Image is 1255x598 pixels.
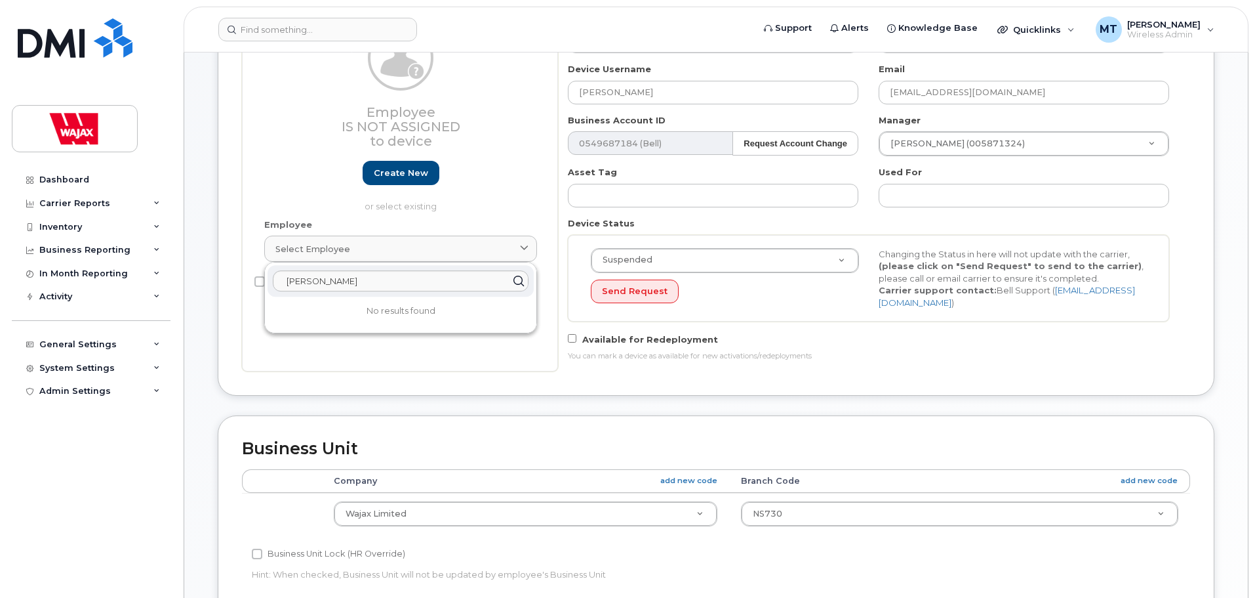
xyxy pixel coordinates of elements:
input: Business Unit Lock (HR Override) [252,549,262,559]
div: Quicklinks [988,16,1084,43]
span: Suspended [595,254,652,266]
strong: Request Account Change [744,139,847,148]
div: Changing the Status in here will not update with the carrier, , please call or email carrier to e... [869,248,1157,309]
span: MT [1100,22,1117,37]
label: Business Account ID [568,114,666,127]
span: Knowledge Base [898,22,978,35]
strong: (please click on "Send Request" to send to the carrier) [879,261,1142,271]
span: Wajax Limited [346,509,407,519]
label: Non-employee owned device [254,274,399,289]
label: Email [879,63,905,75]
span: Available for Redeployment [582,334,718,345]
div: Michael Tran [1086,16,1224,43]
p: No results found [268,305,534,317]
a: Alerts [821,15,878,41]
label: Device Status [568,217,635,230]
a: Suspended [591,249,858,272]
h2: Business Unit [242,440,1190,458]
span: Quicklinks [1013,24,1061,35]
a: Select employee [264,236,537,262]
span: Select employee [275,243,350,255]
span: to device [370,133,432,149]
a: Knowledge Base [878,15,987,41]
a: add new code [660,475,717,486]
strong: Carrier support contact: [879,285,997,295]
div: You can mark a device as available for new activations/redeployments [568,351,1169,362]
input: Non-employee owned device [254,276,265,287]
th: Branch Code [729,469,1190,493]
a: NS730 [742,502,1178,526]
button: Request Account Change [732,131,858,156]
span: Is not assigned [342,119,460,135]
th: Company [322,469,729,493]
span: NS730 [753,509,782,519]
label: Manager [879,114,921,127]
label: Asset Tag [568,166,617,179]
span: [PERSON_NAME] (005871324) [883,138,1025,150]
label: Device Username [568,63,651,75]
p: or select existing [264,200,537,213]
a: [EMAIL_ADDRESS][DOMAIN_NAME] [879,285,1135,308]
input: Available for Redeployment [568,334,576,343]
a: Create new [363,161,439,185]
label: Business Unit Lock (HR Override) [252,546,405,562]
input: Find something... [218,18,417,41]
span: [PERSON_NAME] [1127,19,1201,30]
a: add new code [1121,475,1178,486]
a: [PERSON_NAME] (005871324) [879,132,1168,156]
a: Wajax Limited [334,502,717,526]
input: Enter name, email, or employee number [273,270,528,291]
label: Used For [879,166,922,179]
p: Hint: When checked, Business Unit will not be updated by employee's Business Unit [252,568,864,581]
span: Alerts [841,22,869,35]
label: Employee [264,219,312,231]
a: Support [755,15,821,41]
span: Wireless Admin [1127,30,1201,40]
button: Send Request [591,280,679,304]
span: Support [775,22,812,35]
h3: Employee [264,105,537,148]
